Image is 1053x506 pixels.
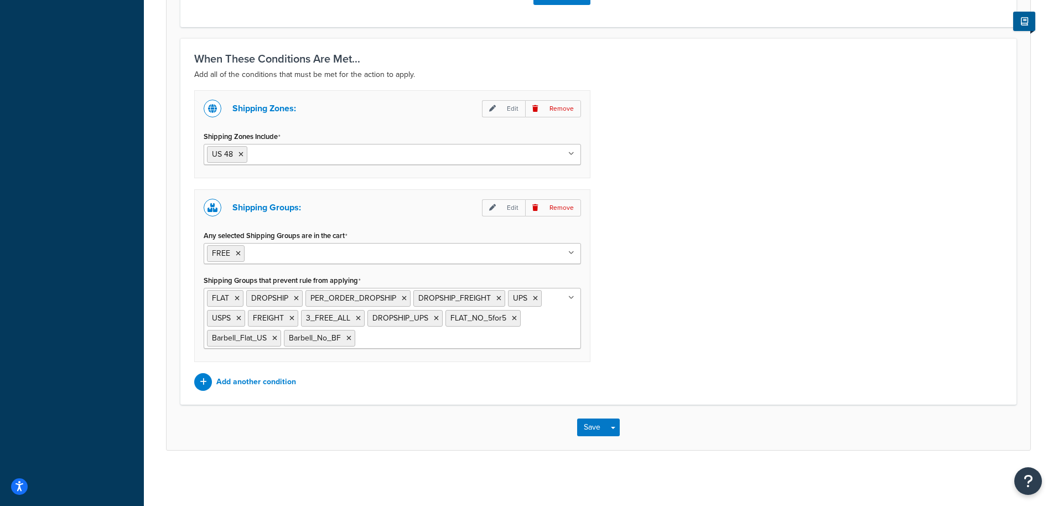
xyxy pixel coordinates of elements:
p: Add all of the conditions that must be met for the action to apply. [194,68,1003,81]
button: Save [577,419,607,436]
span: DROPSHIP_UPS [372,312,428,324]
span: DROPSHIP_FREIGHT [418,292,491,304]
p: Edit [482,100,525,117]
p: Add another condition [216,374,296,390]
span: FLAT [212,292,229,304]
span: UPS [513,292,527,304]
span: US 48 [212,148,233,160]
p: Remove [525,199,581,216]
h3: When These Conditions Are Met... [194,53,1003,65]
span: DROPSHIP [251,292,288,304]
span: FREE [212,247,230,259]
button: Show Help Docs [1013,12,1035,31]
label: Shipping Zones Include [204,132,281,141]
span: Barbell_Flat_US [212,332,267,344]
span: FREIGHT [253,312,284,324]
p: Remove [525,100,581,117]
span: PER_ORDER_DROPSHIP [310,292,396,304]
p: Shipping Groups: [232,200,301,215]
span: FLAT_NO_5for5 [450,312,506,324]
p: Edit [482,199,525,216]
span: Barbell_No_BF [289,332,341,344]
button: Open Resource Center [1014,467,1042,495]
span: USPS [212,312,231,324]
label: Shipping Groups that prevent rule from applying [204,276,361,285]
span: 3_FREE_ALL [306,312,350,324]
p: Shipping Zones: [232,101,296,116]
label: Any selected Shipping Groups are in the cart [204,231,347,240]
